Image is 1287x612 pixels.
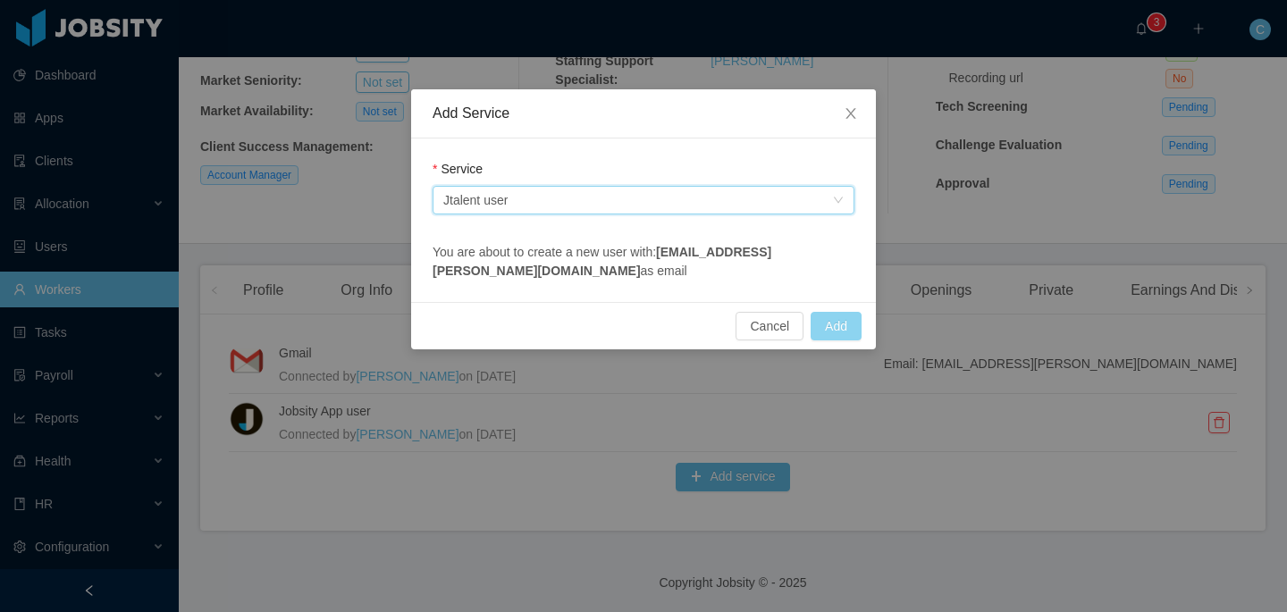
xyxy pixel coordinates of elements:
[811,312,862,340] button: Add
[433,245,656,259] span: You are about to create a new user with:
[826,89,876,139] button: Close
[433,104,854,123] div: Add Service
[844,106,858,121] i: icon: close
[833,195,844,207] i: icon: down
[443,187,508,214] div: Jtalent user
[433,162,483,176] label: Service
[736,312,803,340] button: Cancel
[641,264,687,278] span: as email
